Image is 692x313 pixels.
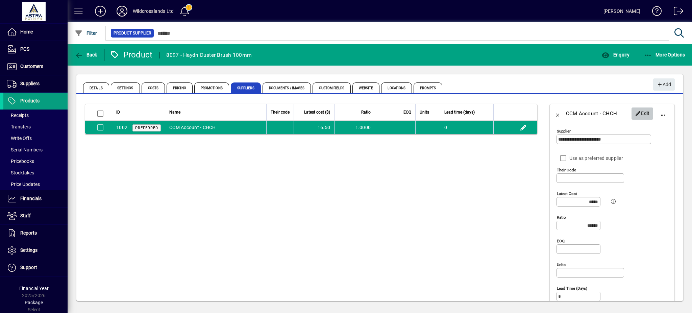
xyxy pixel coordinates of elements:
[550,105,566,122] button: Back
[20,265,37,270] span: Support
[557,215,566,220] mat-label: Ratio
[169,109,180,116] span: Name
[557,239,565,243] mat-label: EOQ
[414,82,442,93] span: Prompts
[20,81,40,86] span: Suppliers
[557,286,587,291] mat-label: Lead time (days)
[601,52,629,57] span: Enquiry
[3,75,68,92] a: Suppliers
[135,126,158,130] span: Preferred
[3,178,68,190] a: Price Updates
[194,82,229,93] span: Promotions
[3,167,68,178] a: Stocktakes
[557,129,571,134] mat-label: Supplier
[381,82,412,93] span: Locations
[657,79,671,90] span: Add
[133,6,174,17] div: Wildcrosslands Ltd
[231,82,261,93] span: Suppliers
[294,121,334,134] td: 16.50
[3,208,68,224] a: Staff
[20,64,43,69] span: Customers
[3,242,68,259] a: Settings
[3,110,68,121] a: Receipts
[20,230,37,236] span: Reports
[7,136,32,141] span: Write Offs
[73,49,99,61] button: Back
[3,121,68,133] a: Transfers
[7,182,40,187] span: Price Updates
[334,121,375,134] td: 1.0000
[566,108,617,119] div: CCM Account - CHCH
[352,82,380,93] span: Website
[20,213,31,218] span: Staff
[361,109,371,116] span: Ratio
[25,300,43,305] span: Package
[167,82,193,93] span: Pricing
[3,144,68,155] a: Serial Numbers
[3,24,68,41] a: Home
[644,52,685,57] span: More Options
[20,46,29,52] span: POS
[271,109,290,116] span: Their code
[557,191,577,196] mat-label: Latest cost
[642,49,687,61] button: More Options
[420,109,429,116] span: Units
[75,30,97,36] span: Filter
[110,49,153,60] div: Product
[20,247,38,253] span: Settings
[116,124,127,131] div: 1002
[653,78,675,91] button: Add
[313,82,350,93] span: Custom Fields
[20,29,33,34] span: Home
[166,50,252,61] div: 8097 - Haydn Duster Brush 100mm
[7,124,31,129] span: Transfers
[7,159,34,164] span: Pricebooks
[440,121,493,134] td: 0
[3,58,68,75] a: Customers
[603,6,640,17] div: [PERSON_NAME]
[7,113,29,118] span: Receipts
[632,107,653,120] button: Edit
[73,27,99,39] button: Filter
[600,49,631,61] button: Enquiry
[444,109,475,116] span: Lead time (days)
[655,105,671,122] button: More options
[75,52,97,57] span: Back
[3,133,68,144] a: Write Offs
[669,1,684,23] a: Logout
[7,170,34,175] span: Stocktakes
[557,262,566,267] mat-label: Units
[116,109,120,116] span: ID
[3,155,68,167] a: Pricebooks
[3,190,68,207] a: Financials
[263,82,311,93] span: Documents / Images
[3,225,68,242] a: Reports
[90,5,111,17] button: Add
[83,82,109,93] span: Details
[111,5,133,17] button: Profile
[518,122,529,133] button: Edit
[3,41,68,58] a: POS
[20,98,40,103] span: Products
[142,82,165,93] span: Costs
[114,30,151,37] span: Product Supplier
[557,168,576,172] mat-label: Their code
[7,147,43,152] span: Serial Numbers
[19,286,49,291] span: Financial Year
[635,108,650,119] span: Edit
[647,1,662,23] a: Knowledge Base
[304,109,330,116] span: Latest cost ($)
[20,196,42,201] span: Financials
[111,82,140,93] span: Settings
[403,109,411,116] span: EOQ
[68,49,105,61] app-page-header-button: Back
[165,121,266,134] td: CCM Account - CHCH
[3,259,68,276] a: Support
